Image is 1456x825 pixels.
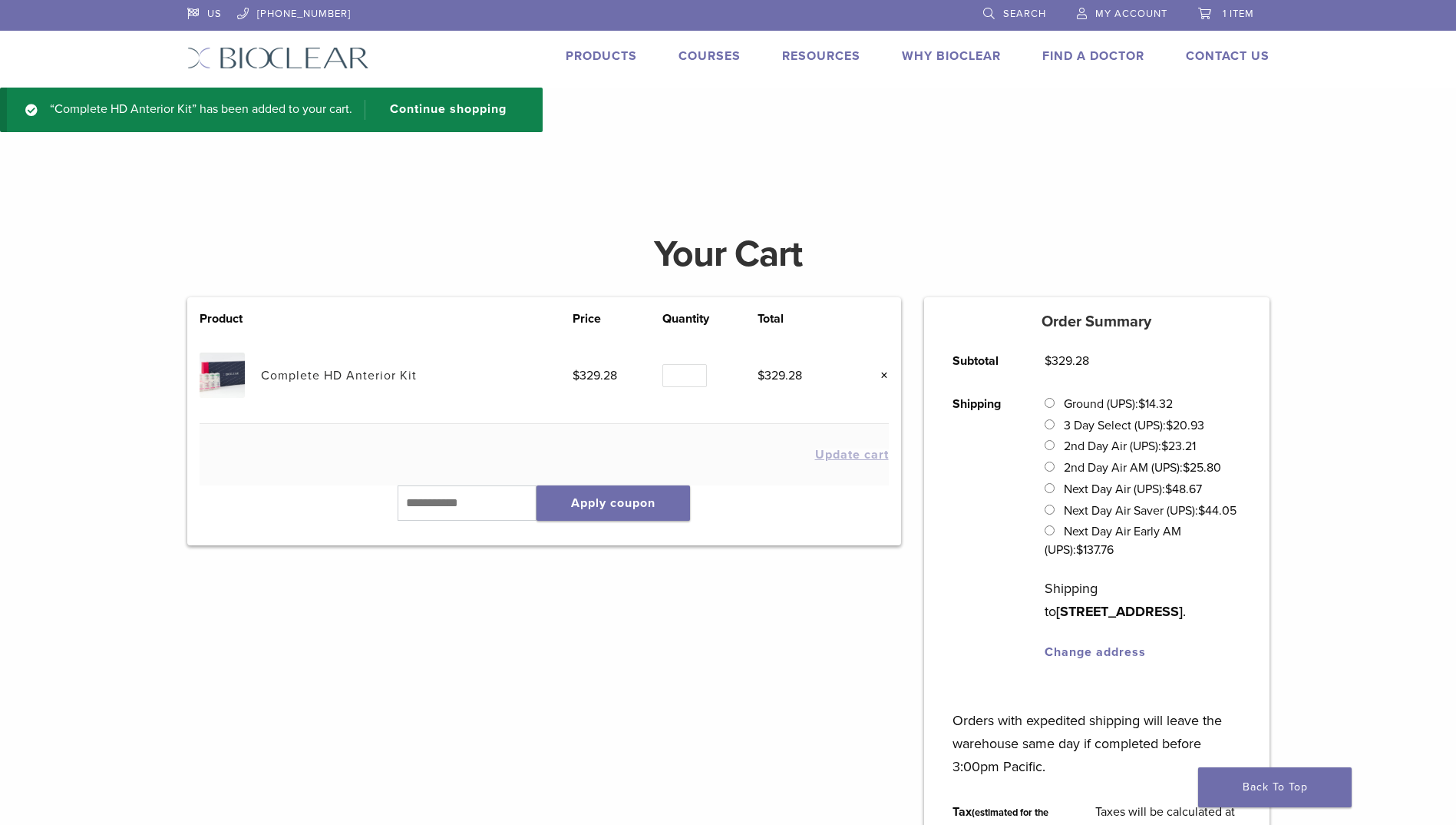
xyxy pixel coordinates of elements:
bdi: 20.93 [1166,418,1204,433]
a: Contact Us [1186,48,1269,64]
span: $ [1076,542,1083,558]
label: Next Day Air Early AM (UPS): [1045,524,1180,558]
bdi: 23.21 [1161,439,1196,454]
p: Orders with expedited shipping will leave the warehouse same day if completed before 3:00pm Pacific. [953,686,1240,778]
th: Product [200,310,261,328]
a: Change address [1045,644,1146,660]
th: Subtotal [936,340,1028,383]
bdi: 329.28 [1045,353,1089,369]
h5: Order Summary [924,313,1269,331]
th: Price [573,310,663,328]
span: $ [1045,353,1052,369]
a: Back To Top [1198,767,1352,807]
span: $ [1138,396,1145,412]
bdi: 137.76 [1076,542,1114,558]
th: Total [758,310,848,328]
label: Ground (UPS): [1064,396,1173,412]
span: $ [758,368,764,383]
span: $ [1183,460,1190,475]
bdi: 14.32 [1138,396,1173,412]
label: 3 Day Select (UPS): [1064,418,1204,433]
th: Shipping [936,383,1028,674]
bdi: 25.80 [1183,460,1221,475]
span: $ [1166,418,1173,433]
label: 2nd Day Air AM (UPS): [1064,460,1221,475]
span: $ [573,368,579,383]
span: My Account [1095,8,1167,20]
bdi: 329.28 [573,368,617,383]
a: Products [566,48,637,64]
bdi: 48.67 [1165,482,1202,497]
a: Courses [678,48,741,64]
bdi: 44.05 [1198,503,1236,519]
a: Continue shopping [365,100,518,120]
span: $ [1198,503,1205,519]
h1: Your Cart [176,236,1281,273]
span: 1 item [1223,8,1254,20]
button: Update cart [815,449,889,461]
a: Why Bioclear [902,48,1001,64]
a: Find A Doctor [1042,48,1144,64]
th: Quantity [662,310,758,328]
span: Search [1003,8,1046,20]
span: $ [1165,482,1172,497]
img: Complete HD Anterior Kit [200,353,245,398]
img: Bioclear [187,47,369,69]
p: Shipping to . [1045,577,1240,623]
label: Next Day Air (UPS): [1064,482,1202,497]
a: Resources [782,48,860,64]
a: Remove this item [869,366,889,386]
strong: [STREET_ADDRESS] [1056,603,1183,620]
span: $ [1161,439,1168,454]
a: Complete HD Anterior Kit [261,368,417,383]
bdi: 329.28 [758,368,802,383]
label: 2nd Day Air (UPS): [1064,439,1196,454]
button: Apply coupon [537,485,690,521]
label: Next Day Air Saver (UPS): [1064,503,1236,519]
